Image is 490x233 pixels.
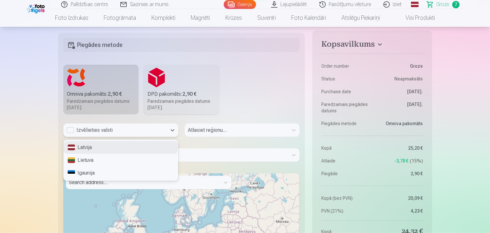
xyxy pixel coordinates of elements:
dt: Kopā (bez PVN) [321,195,369,201]
dt: Atlaide [321,158,369,164]
a: Foto izdrukas [47,9,96,27]
dt: Piegādes metode [321,120,369,127]
div: Omniva pakomāts : [67,90,135,98]
dt: Paredzamais piegādes datums [321,101,369,114]
button: Kopsavilkums [321,40,423,51]
dd: 20,09 € [375,195,423,201]
span: 15 % [410,158,423,164]
span: -3,78 € [395,158,409,164]
dt: Status [321,76,369,82]
div: Paredzamais piegādes datums [DATE]. [148,98,215,111]
span: Grozs [437,1,450,8]
dt: Kopā [321,145,369,151]
a: Visi produkti [388,9,443,27]
b: 2,90 € [182,91,197,97]
dd: 2,90 € [375,170,423,177]
div: Igaunija [64,167,178,179]
a: Atslēgu piekariņi [334,9,388,27]
span: 7 [452,1,460,8]
dd: 4,23 € [375,208,423,214]
div: DPD pakomāts : [148,90,215,98]
dt: Order number [321,63,369,69]
dd: Grozs [375,63,423,69]
div: Lietuva [64,154,178,167]
b: 2,90 € [108,91,122,97]
a: Magnēti [183,9,218,27]
dt: Purchase date [321,88,369,95]
div: Izvēlieties valsti [67,126,164,134]
dd: 25,20 € [375,145,423,151]
dd: [DATE]. [375,101,423,114]
a: Suvenīri [250,9,284,27]
dt: Piegāde [321,170,369,177]
a: Komplekti [144,9,183,27]
dt: PVN (21%) [321,208,369,214]
img: /fa1 [27,3,46,13]
h5: Piegādes metode [63,38,300,52]
a: Fotogrāmata [96,9,144,27]
dd: [DATE]. [375,88,423,95]
div: Latvija [64,141,178,154]
div: Paredzamais piegādes datums [DATE]. [67,98,135,111]
span: Neapmaksāts [395,76,423,82]
a: Krūzes [218,9,250,27]
a: Foto kalendāri [284,9,334,27]
dd: Omniva pakomāts [375,120,423,127]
